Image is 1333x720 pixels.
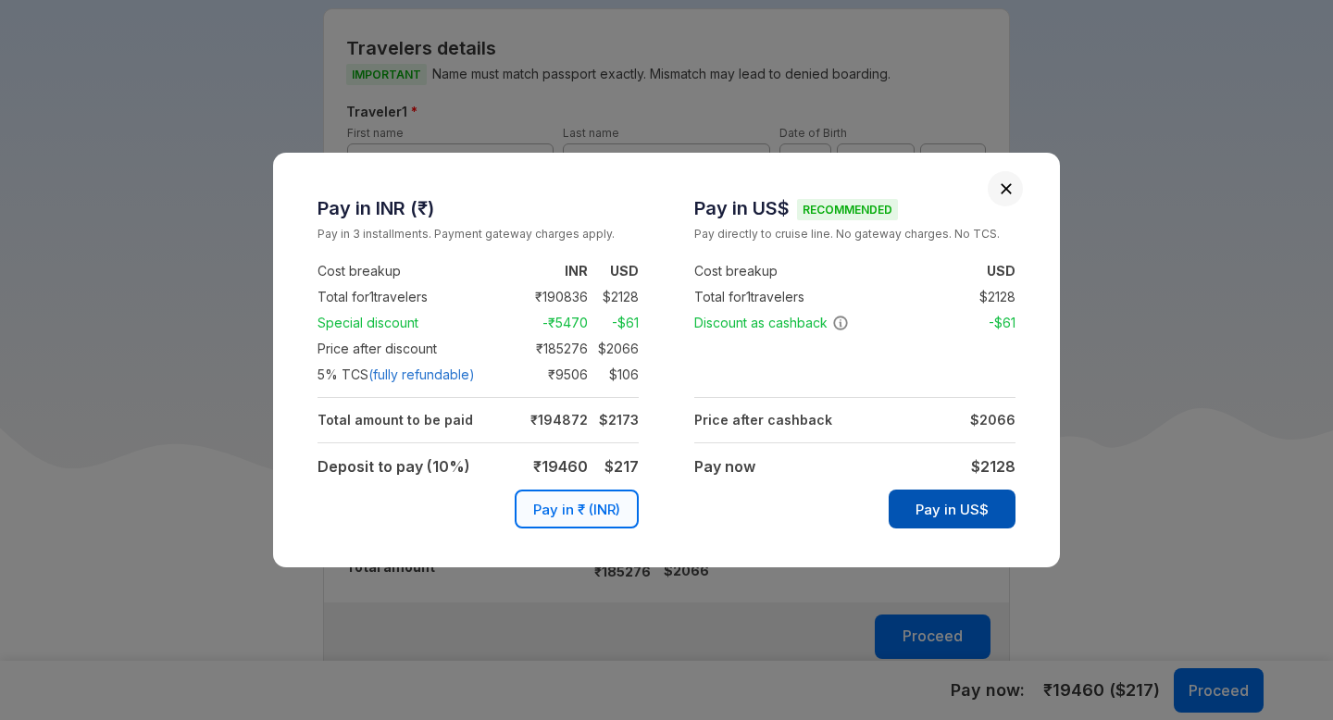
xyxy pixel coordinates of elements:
h3: Pay in INR (₹) [318,197,639,219]
strong: Total amount to be paid [318,412,473,428]
td: Total for 1 travelers [318,284,510,310]
td: $ 2128 [965,286,1015,308]
td: Total for 1 travelers [694,284,887,310]
td: 5 % TCS [318,362,510,388]
td: Special discount [318,310,510,336]
td: ₹ 190836 [510,286,588,308]
td: $ 106 [588,364,639,386]
td: $ 2066 [588,338,639,360]
strong: $ 217 [604,457,639,476]
td: Price after discount [318,336,510,362]
td: -₹ 5470 [510,312,588,334]
td: ₹ 185276 [510,338,588,360]
strong: USD [987,263,1015,279]
strong: USD [610,263,639,279]
td: -$ 61 [965,312,1015,334]
td: ₹ 9506 [510,364,588,386]
td: Cost breakup [318,258,510,284]
span: Discount as cashback [694,314,849,332]
span: Recommended [797,199,898,220]
strong: Pay now [694,457,755,476]
h3: Pay in US$ [694,197,1015,219]
strong: $ 2128 [971,457,1015,476]
strong: Price after cashback [694,412,832,428]
strong: $ 2066 [970,412,1015,428]
small: Pay directly to cruise line. No gateway charges. No TCS. [694,225,1015,243]
button: Pay in US$ [889,490,1015,528]
button: Pay in ₹ (INR) [515,490,639,528]
small: Pay in 3 installments. Payment gateway charges apply. [318,225,639,243]
strong: INR [565,263,588,279]
strong: ₹ 194872 [530,412,588,428]
button: Close [1000,182,1013,195]
td: Cost breakup [694,258,887,284]
strong: $ 2173 [599,412,639,428]
td: -$ 61 [588,312,639,334]
td: $ 2128 [588,286,639,308]
span: (fully refundable) [368,366,475,384]
strong: ₹ 19460 [533,457,588,476]
strong: Deposit to pay (10%) [318,457,470,476]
